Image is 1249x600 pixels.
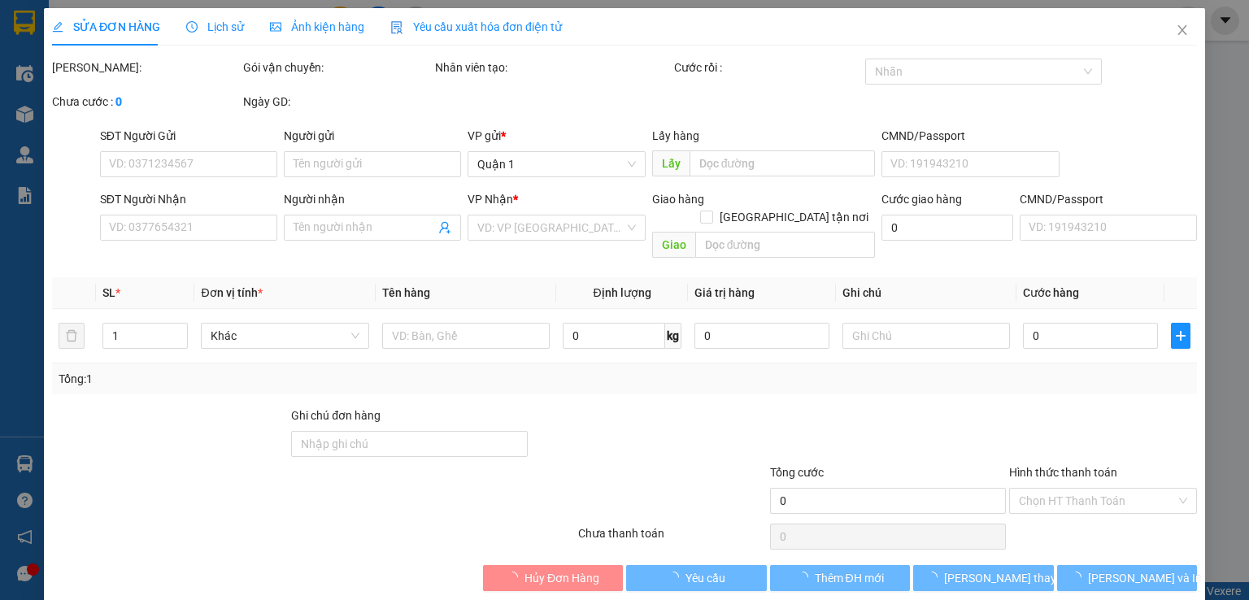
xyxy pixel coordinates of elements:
div: SĐT Người Nhận [100,190,277,208]
span: Cước hàng [1023,286,1079,299]
span: user-add [438,221,451,234]
input: Cước giao hàng [881,215,1013,241]
span: Giao [651,232,694,258]
span: Ảnh kiện hàng [270,20,364,33]
span: Lịch sử [186,20,244,33]
span: loading [796,572,814,583]
div: Nhân viên tạo: [435,59,671,76]
button: delete [59,323,85,349]
span: Tổng cước [770,466,824,479]
div: CMND/Passport [881,127,1059,145]
span: kg [665,323,681,349]
input: VD: Bàn, Ghế [382,323,550,349]
input: Dọc đường [689,150,875,176]
div: Ngày GD: [243,93,431,111]
span: loading [668,572,685,583]
span: Định lượng [593,286,651,299]
th: Ghi chú [836,277,1016,309]
span: [PERSON_NAME] thay đổi [944,569,1074,587]
span: Tên hàng [382,286,430,299]
div: SĐT Người Gửi [100,127,277,145]
button: Thêm ĐH mới [770,565,911,591]
span: loading [1070,572,1088,583]
span: loading [926,572,944,583]
span: picture [270,21,281,33]
div: Người gửi [284,127,461,145]
button: Hủy Đơn Hàng [483,565,624,591]
button: [PERSON_NAME] thay đổi [913,565,1054,591]
span: Lấy [651,150,689,176]
span: Giá trị hàng [694,286,755,299]
input: Ghi Chú [842,323,1010,349]
button: Close [1160,8,1205,54]
span: Yêu cầu xuất hóa đơn điện tử [390,20,562,33]
span: plus [1172,329,1190,342]
div: Chưa thanh toán [577,524,768,553]
div: Tổng: 1 [59,370,483,388]
span: Quận 1 [477,152,635,176]
span: Yêu cầu [685,569,725,587]
div: Cước rồi : [674,59,862,76]
span: Lấy hàng [651,129,698,142]
span: loading [507,572,524,583]
label: Ghi chú đơn hàng [291,409,381,422]
input: Ghi chú đơn hàng [291,431,527,457]
span: close [1176,24,1189,37]
div: VP gửi [468,127,645,145]
span: Khác [211,324,359,348]
span: [PERSON_NAME] và In [1088,569,1202,587]
div: [PERSON_NAME]: [52,59,240,76]
span: Giao hàng [651,193,703,206]
span: SỬA ĐƠN HÀNG [52,20,160,33]
b: 0 [115,95,122,108]
span: Hủy Đơn Hàng [524,569,599,587]
span: Đơn vị tính [201,286,262,299]
input: Dọc đường [694,232,875,258]
span: SL [102,286,115,299]
img: icon [390,21,403,34]
div: Người nhận [284,190,461,208]
label: Cước giao hàng [881,193,962,206]
div: Chưa cước : [52,93,240,111]
div: Gói vận chuyển: [243,59,431,76]
label: Hình thức thanh toán [1009,466,1117,479]
span: VP Nhận [468,193,513,206]
span: clock-circle [186,21,198,33]
span: [GEOGRAPHIC_DATA] tận nơi [713,208,875,226]
button: [PERSON_NAME] và In [1057,565,1198,591]
button: plus [1171,323,1190,349]
span: Thêm ĐH mới [814,569,883,587]
button: Yêu cầu [626,565,767,591]
span: edit [52,21,63,33]
div: CMND/Passport [1020,190,1197,208]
